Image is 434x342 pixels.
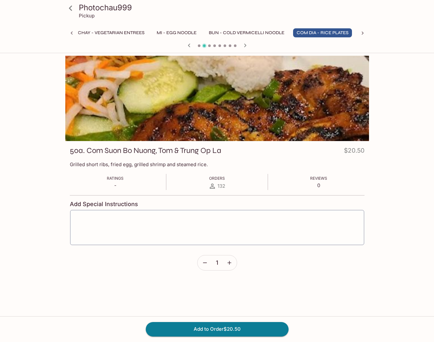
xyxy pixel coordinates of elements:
[217,183,225,189] span: 132
[79,3,366,13] h3: Photochau999
[62,28,148,37] button: Mon Chay - Vegetarian Entrees
[153,28,200,37] button: Mi - Egg Noodle
[205,28,288,37] button: Bun - Cold Vermicelli Noodle
[79,13,95,19] p: Pickup
[209,176,225,181] span: Orders
[65,56,369,141] div: 50a. Com Suon Bo Nuong, Tom & Trung Op La
[70,161,365,167] p: Grilled short ribs, fried egg, grilled shrimp and steamed rice.
[216,259,218,266] span: 1
[310,176,327,181] span: Reviews
[70,146,221,156] h3: 50a. Com Suon Bo Nuong, Tom & Trung Op La
[146,322,289,336] button: Add to Order$20.50
[107,176,124,181] span: Ratings
[107,182,124,188] p: -
[70,201,365,208] h4: Add Special Instructions
[344,146,365,158] h4: $20.50
[310,182,327,188] p: 0
[293,28,352,37] button: Com Dia - Rice Plates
